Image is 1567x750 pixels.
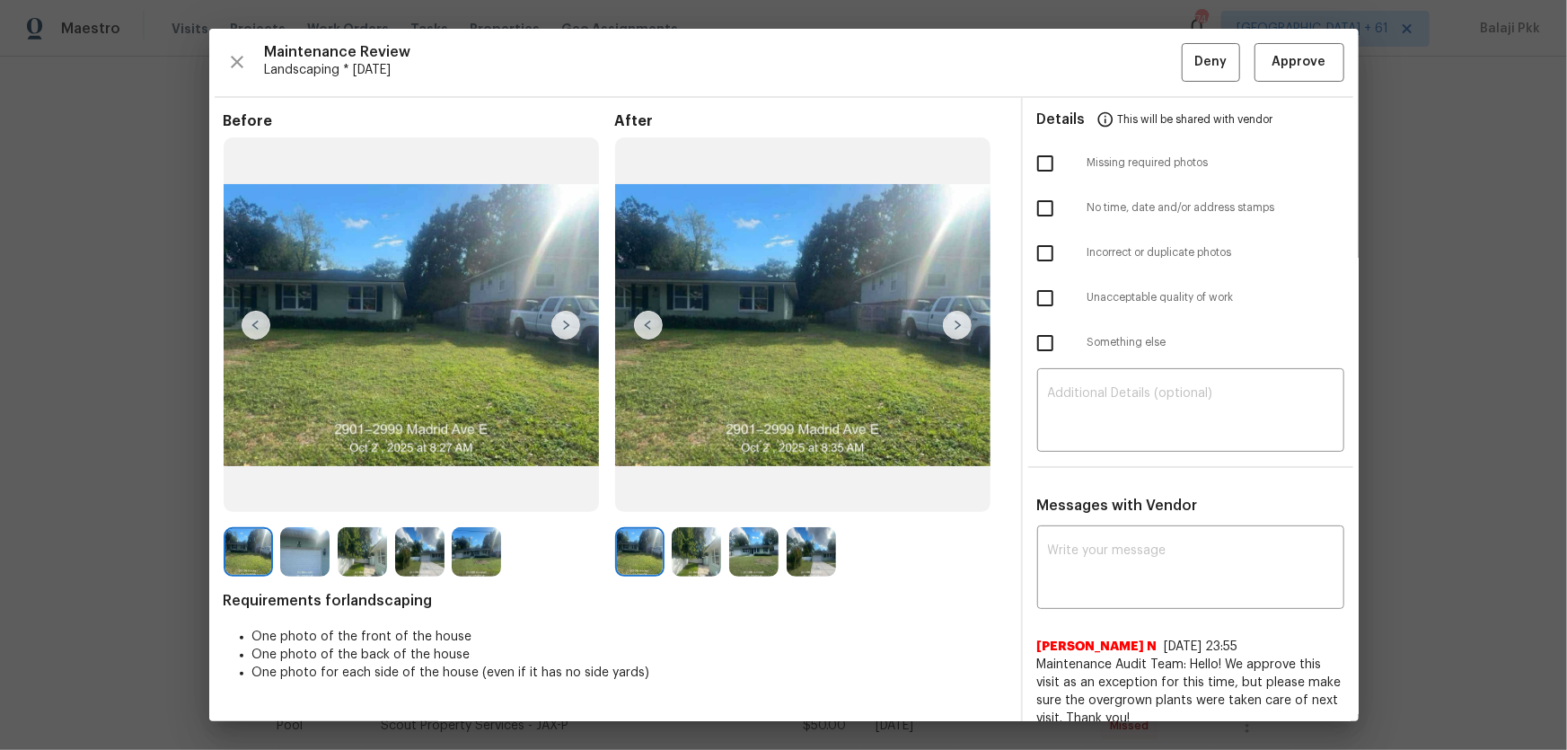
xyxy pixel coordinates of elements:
span: This will be shared with vendor [1118,98,1273,141]
div: Unacceptable quality of work [1023,276,1359,321]
span: [PERSON_NAME] N [1037,638,1158,656]
span: Details [1037,98,1086,141]
div: Incorrect or duplicate photos [1023,231,1359,276]
div: Something else [1023,321,1359,366]
img: right-chevron-button-url [943,311,972,340]
span: Deny [1194,51,1227,74]
span: Landscaping * [DATE] [265,61,1182,79]
span: Approve [1272,51,1326,74]
img: left-chevron-button-url [634,311,663,340]
li: One photo of the back of the house [252,646,1007,664]
img: right-chevron-button-url [551,311,580,340]
span: Messages with Vendor [1037,499,1198,513]
button: Approve [1254,43,1344,82]
span: Requirements for landscaping [224,592,1007,610]
div: Missing required photos [1023,141,1359,186]
span: After [615,112,1007,130]
span: Incorrect or duplicate photos [1087,245,1344,260]
span: Maintenance Review [265,43,1182,61]
li: One photo of the front of the house [252,628,1007,646]
span: Missing required photos [1087,155,1344,171]
span: Before [224,112,615,130]
span: Something else [1087,335,1344,350]
span: Unacceptable quality of work [1087,290,1344,305]
img: left-chevron-button-url [242,311,270,340]
span: [DATE] 23:55 [1165,640,1238,653]
span: No time, date and/or address stamps [1087,200,1344,216]
button: Deny [1182,43,1240,82]
span: Maintenance Audit Team: Hello! We approve this visit as an exception for this time, but please ma... [1037,656,1344,728]
div: No time, date and/or address stamps [1023,186,1359,231]
li: One photo for each side of the house (even if it has no side yards) [252,664,1007,682]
